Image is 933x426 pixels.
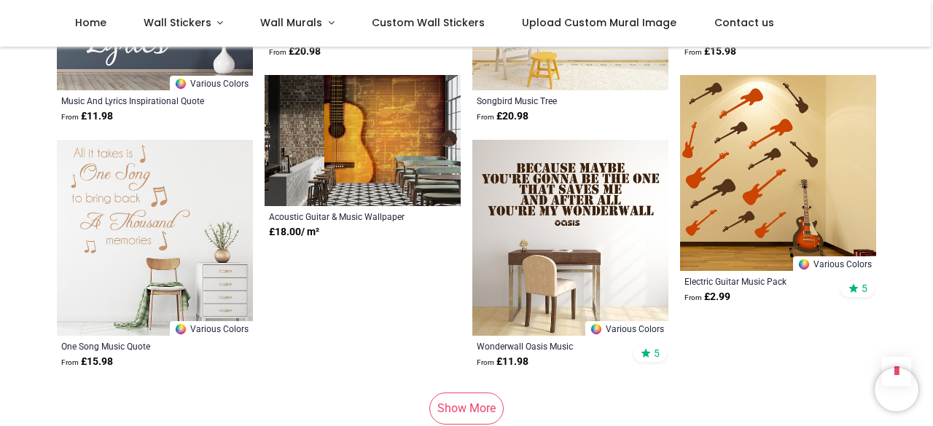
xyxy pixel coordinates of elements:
img: Color Wheel [174,77,187,90]
span: From [684,48,702,56]
span: 5 [654,347,660,360]
span: Upload Custom Mural Image [522,15,676,30]
span: From [61,113,79,121]
img: Wonderwall Oasis Music Wall Sticker [472,140,668,336]
a: Acoustic Guitar & Music Wallpaper [269,210,418,222]
span: 5 [862,282,867,295]
a: Wonderwall Oasis Music [477,340,626,352]
strong: £ 11.98 [61,109,113,124]
span: From [477,113,494,121]
span: Wall Murals [260,15,322,30]
strong: £ 15.98 [61,355,113,369]
span: Home [75,15,106,30]
span: Wall Stickers [144,15,211,30]
img: Color Wheel [590,323,603,336]
strong: £ 20.98 [269,44,321,59]
a: Music And Lyrics Inspirational Quote [61,95,211,106]
a: Various Colors [170,321,253,336]
strong: £ 20.98 [477,109,528,124]
strong: £ 2.99 [684,290,730,304]
a: Various Colors [585,321,668,336]
a: One Song Music Quote [61,340,211,352]
a: Various Colors [170,76,253,90]
a: Show More [429,393,504,425]
span: From [684,293,702,301]
a: Various Colors [793,256,876,271]
img: Electric Guitar Music Wall Sticker Pack [680,75,876,271]
span: Contact us [714,15,774,30]
strong: £ 11.98 [477,355,528,369]
a: Electric Guitar Music Pack [684,275,834,287]
img: Color Wheel [797,258,811,271]
span: From [61,358,79,366]
strong: £ 15.98 [684,44,736,59]
strong: £ 18.00 / m² [269,225,319,240]
span: From [269,48,286,56]
img: One Song Music Quote Wall Sticker [57,140,253,336]
iframe: Brevo live chat [875,368,918,411]
img: Acoustic Guitar & Music Wall Mural Wallpaper [265,75,461,206]
span: From [477,358,494,366]
span: Custom Wall Stickers [372,15,485,30]
img: Color Wheel [174,323,187,336]
a: Songbird Music Tree [477,95,626,106]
